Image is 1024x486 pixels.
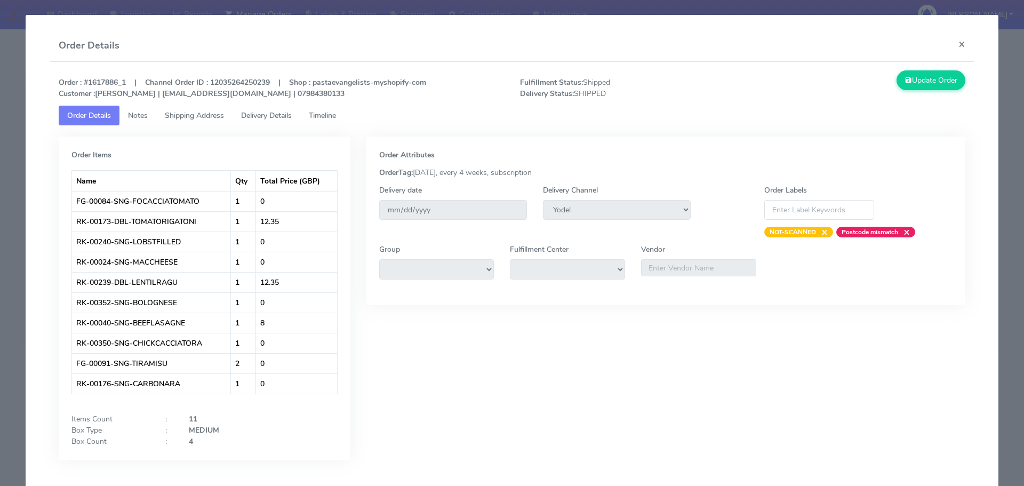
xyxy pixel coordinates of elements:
td: 1 [231,333,256,353]
th: Name [72,171,231,191]
td: 12.35 [256,211,337,232]
label: Group [379,244,400,255]
strong: Order Items [71,150,111,160]
td: 0 [256,333,337,353]
button: Close [950,30,974,58]
div: [DATE], every 4 weeks, subscription [371,167,961,178]
td: RK-00240-SNG-LOBSTFILLED [72,232,231,252]
td: RK-00239-DBL-LENTILRAGU [72,272,231,292]
input: Enter Vendor Name [641,259,756,276]
label: Delivery Channel [543,185,598,196]
td: 1 [231,313,256,333]
strong: Postcode mismatch [842,228,898,236]
div: Box Type [63,425,157,436]
td: 0 [256,353,337,373]
span: Order Details [67,110,111,121]
label: Order Labels [764,185,807,196]
th: Qty [231,171,256,191]
td: 0 [256,232,337,252]
td: RK-00350-SNG-CHICKCACCIATORA [72,333,231,353]
td: 0 [256,373,337,394]
td: 0 [256,191,337,211]
span: Timeline [309,110,336,121]
td: RK-00352-SNG-BOLOGNESE [72,292,231,313]
td: FG-00084-SNG-FOCACCIATOMATO [72,191,231,211]
strong: Order : #1617886_1 | Channel Order ID : 12035264250239 | Shop : pastaevangelists-myshopify-com [P... [59,77,426,99]
div: Box Count [63,436,157,447]
ul: Tabs [59,106,966,125]
td: RK-00176-SNG-CARBONARA [72,373,231,394]
div: : [157,413,181,425]
span: Shipped SHIPPED [512,77,743,99]
label: Vendor [641,244,665,255]
td: RK-00024-SNG-MACCHEESE [72,252,231,272]
td: 2 [231,353,256,373]
td: 1 [231,272,256,292]
td: 1 [231,191,256,211]
td: RK-00040-SNG-BEEFLASAGNE [72,313,231,333]
strong: Order Attributes [379,150,435,160]
strong: NOT-SCANNED [770,228,816,236]
th: Total Price (GBP) [256,171,337,191]
span: Shipping Address [165,110,224,121]
td: 1 [231,292,256,313]
td: 1 [231,252,256,272]
td: 8 [256,313,337,333]
span: Delivery Details [241,110,292,121]
input: Enter Label Keywords [764,200,874,220]
td: 1 [231,211,256,232]
label: Fulfillment Center [510,244,569,255]
strong: Customer : [59,89,95,99]
span: × [898,227,910,237]
strong: Fulfillment Status: [520,77,583,87]
button: Update Order [897,70,966,90]
div: : [157,425,181,436]
td: 0 [256,292,337,313]
strong: MEDIUM [189,425,219,435]
span: Notes [128,110,148,121]
td: 1 [231,232,256,252]
td: 12.35 [256,272,337,292]
td: FG-00091-SNG-TIRAMISU [72,353,231,373]
div: Items Count [63,413,157,425]
td: 1 [231,373,256,394]
strong: 4 [189,436,193,447]
label: Delivery date [379,185,422,196]
td: 0 [256,252,337,272]
strong: OrderTag: [379,168,413,178]
strong: 11 [189,414,197,424]
span: × [816,227,828,237]
td: RK-00173-DBL-TOMATORIGATONI [72,211,231,232]
strong: Delivery Status: [520,89,574,99]
div: : [157,436,181,447]
h4: Order Details [59,38,119,53]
